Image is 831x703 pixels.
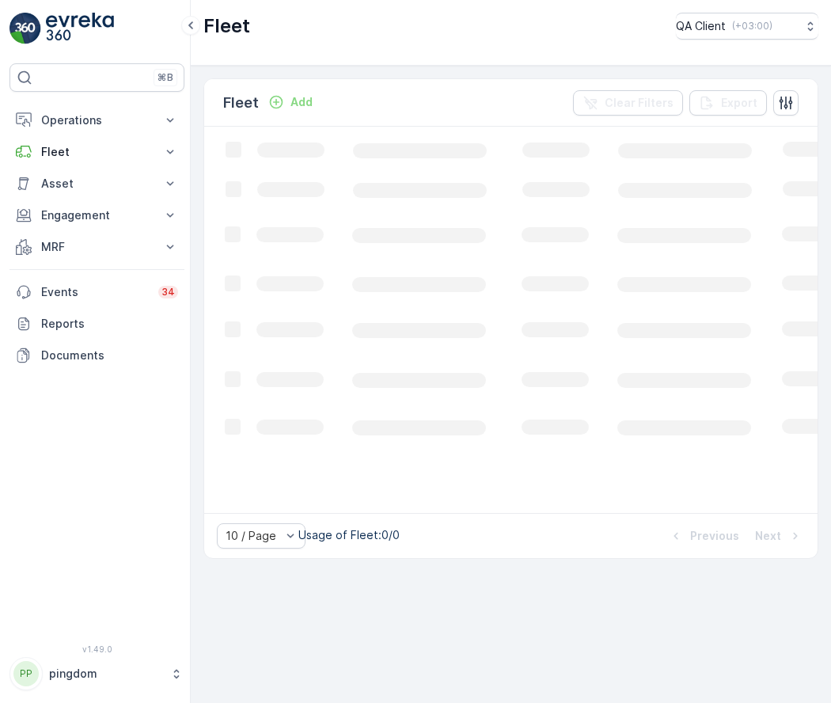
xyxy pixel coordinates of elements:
[13,661,39,686] div: PP
[41,112,153,128] p: Operations
[41,207,153,223] p: Engagement
[573,90,683,116] button: Clear Filters
[753,526,805,545] button: Next
[721,95,757,111] p: Export
[676,13,818,40] button: QA Client(+03:00)
[49,666,162,682] p: pingdom
[689,90,767,116] button: Export
[41,316,178,332] p: Reports
[157,71,173,84] p: ⌘B
[755,528,781,544] p: Next
[223,92,259,114] p: Fleet
[9,199,184,231] button: Engagement
[203,13,250,39] p: Fleet
[9,340,184,371] a: Documents
[161,286,175,298] p: 34
[41,284,149,300] p: Events
[9,644,184,654] span: v 1.49.0
[732,20,772,32] p: ( +03:00 )
[676,18,726,34] p: QA Client
[690,528,739,544] p: Previous
[46,13,114,44] img: logo_light-DOdMpM7g.png
[9,276,184,308] a: Events34
[9,13,41,44] img: logo
[262,93,319,112] button: Add
[41,348,178,363] p: Documents
[9,657,184,690] button: PPpingdom
[9,168,184,199] button: Asset
[290,94,313,110] p: Add
[41,176,153,192] p: Asset
[9,231,184,263] button: MRF
[9,308,184,340] a: Reports
[41,239,153,255] p: MRF
[666,526,741,545] button: Previous
[9,104,184,136] button: Operations
[605,95,674,111] p: Clear Filters
[298,527,400,543] p: Usage of Fleet : 0/0
[41,144,153,160] p: Fleet
[9,136,184,168] button: Fleet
